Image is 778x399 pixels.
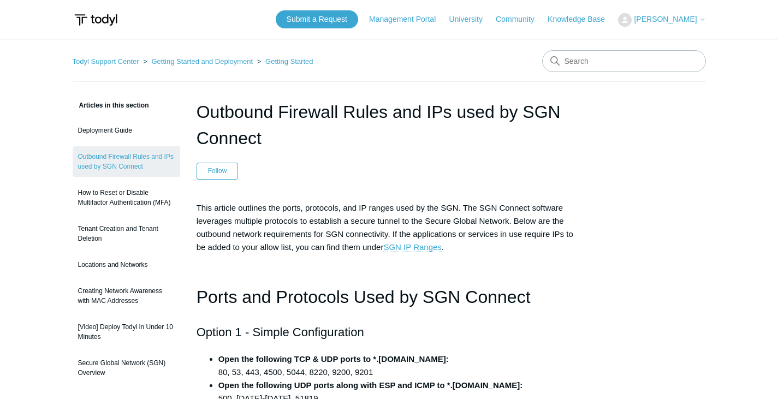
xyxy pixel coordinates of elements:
[449,14,493,25] a: University
[73,353,180,383] a: Secure Global Network (SGN) Overview
[73,102,149,109] span: Articles in this section
[218,354,449,364] strong: Open the following TCP & UDP ports to *.[DOMAIN_NAME]:
[73,182,180,213] a: How to Reset or Disable Multifactor Authentication (MFA)
[73,10,119,30] img: Todyl Support Center Help Center home page
[255,57,313,65] li: Getting Started
[73,57,139,65] a: Todyl Support Center
[73,254,180,275] a: Locations and Networks
[383,242,441,252] a: SGN IP Ranges
[151,57,253,65] a: Getting Started and Deployment
[265,57,313,65] a: Getting Started
[197,99,582,151] h1: Outbound Firewall Rules and IPs used by SGN Connect
[73,120,180,141] a: Deployment Guide
[73,218,180,249] a: Tenant Creation and Tenant Deletion
[73,57,141,65] li: Todyl Support Center
[542,50,706,72] input: Search
[496,14,545,25] a: Community
[73,146,180,177] a: Outbound Firewall Rules and IPs used by SGN Connect
[218,380,523,390] strong: Open the following UDP ports along with ESP and ICMP to *.[DOMAIN_NAME]:
[141,57,255,65] li: Getting Started and Deployment
[548,14,616,25] a: Knowledge Base
[197,323,582,342] h2: Option 1 - Simple Configuration
[197,203,573,252] span: This article outlines the ports, protocols, and IP ranges used by the SGN. The SGN Connect softwa...
[197,163,239,179] button: Follow Article
[276,10,358,28] a: Submit a Request
[618,13,705,27] button: [PERSON_NAME]
[634,15,697,23] span: [PERSON_NAME]
[369,14,447,25] a: Management Portal
[218,353,582,379] li: 80, 53, 443, 4500, 5044, 8220, 9200, 9201
[73,317,180,347] a: [Video] Deploy Todyl in Under 10 Minutes
[73,281,180,311] a: Creating Network Awareness with MAC Addresses
[197,283,582,311] h1: Ports and Protocols Used by SGN Connect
